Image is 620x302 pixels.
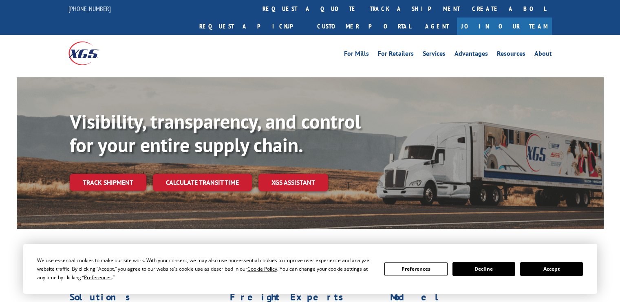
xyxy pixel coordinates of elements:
[378,50,414,59] a: For Retailers
[70,174,146,191] a: Track shipment
[417,18,457,35] a: Agent
[23,244,597,294] div: Cookie Consent Prompt
[37,256,375,282] div: We use essential cookies to make our site work. With your consent, we may also use non-essential ...
[497,50,525,59] a: Resources
[384,262,447,276] button: Preferences
[452,262,515,276] button: Decline
[84,274,112,281] span: Preferences
[423,50,446,59] a: Services
[153,174,252,191] a: Calculate transit time
[247,265,277,272] span: Cookie Policy
[457,18,552,35] a: Join Our Team
[455,50,488,59] a: Advantages
[534,50,552,59] a: About
[258,174,328,191] a: XGS ASSISTANT
[344,50,369,59] a: For Mills
[520,262,583,276] button: Accept
[70,109,361,158] b: Visibility, transparency, and control for your entire supply chain.
[193,18,311,35] a: Request a pickup
[68,4,111,13] a: [PHONE_NUMBER]
[311,18,417,35] a: Customer Portal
